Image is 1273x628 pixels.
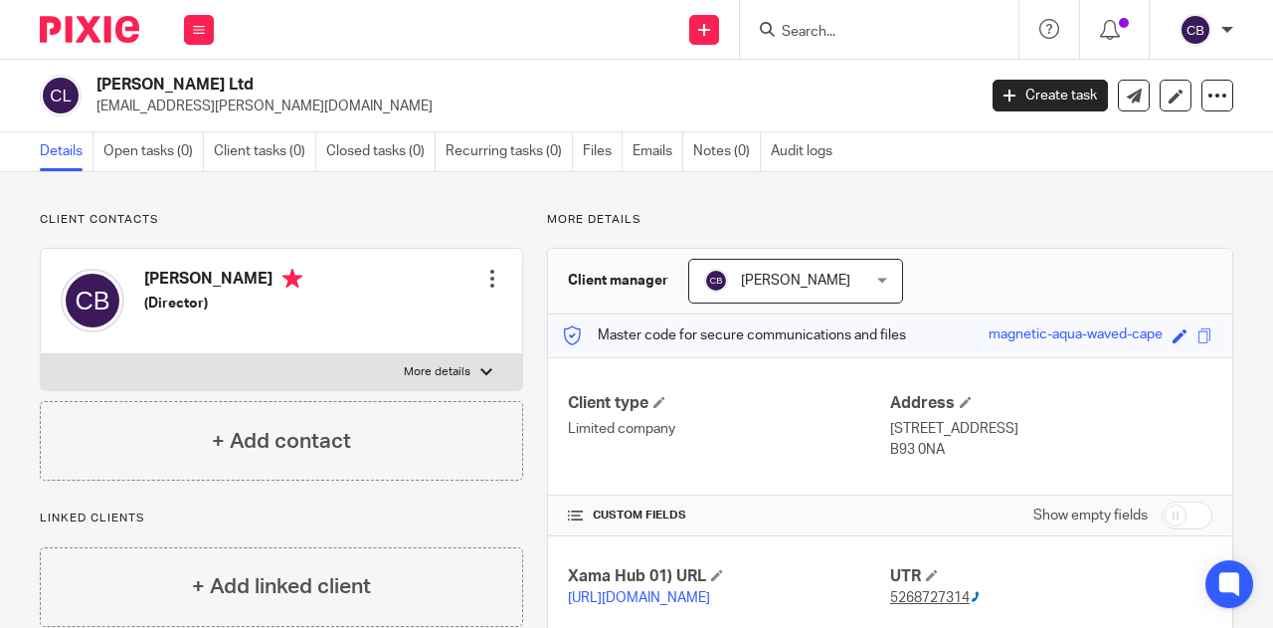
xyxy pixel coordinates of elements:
input: Search [780,24,959,42]
p: Master code for secure communications and files [563,325,906,345]
a: Open tasks (0) [103,132,204,171]
h4: Address [890,393,1212,414]
p: B93 0NA [890,440,1212,460]
img: Pixie [40,16,139,43]
h4: UTR [890,566,1212,587]
a: Closed tasks (0) [326,132,436,171]
p: Client contacts [40,212,523,228]
p: More details [404,364,470,380]
h5: (Director) [144,294,302,314]
p: Limited company [568,419,890,439]
p: [STREET_ADDRESS] [890,419,1212,439]
a: Files [583,132,623,171]
h4: + Add linked client [192,571,371,602]
a: Notes (0) [693,132,761,171]
h3: Client manager [568,271,668,291]
h4: Xama Hub 01) URL [568,566,890,587]
div: magnetic-aqua-waved-cape [989,324,1163,347]
img: svg%3E [40,75,82,116]
a: [URL][DOMAIN_NAME] [568,591,710,605]
h4: CUSTOM FIELDS [568,508,890,523]
p: Linked clients [40,511,523,526]
h2: [PERSON_NAME] Ltd [96,75,790,96]
a: Emails [633,132,683,171]
p: [EMAIL_ADDRESS][PERSON_NAME][DOMAIN_NAME] [96,97,963,116]
h4: [PERSON_NAME] [144,269,302,294]
a: Client tasks (0) [214,132,316,171]
ctcspan: 5268727314 [890,591,970,605]
a: Details [40,132,93,171]
a: Audit logs [771,132,842,171]
img: svg%3E [704,269,728,293]
img: svg%3E [61,269,124,332]
h4: + Add contact [212,426,351,457]
a: Create task [993,80,1108,111]
p: More details [547,212,1233,228]
ctc: Call 5268727314 with Linkus Desktop Client [890,591,981,605]
i: Primary [282,269,302,289]
img: svg%3E [1180,14,1211,46]
h4: Client type [568,393,890,414]
span: [PERSON_NAME] [741,274,850,288]
a: Recurring tasks (0) [446,132,573,171]
label: Show empty fields [1033,506,1148,525]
